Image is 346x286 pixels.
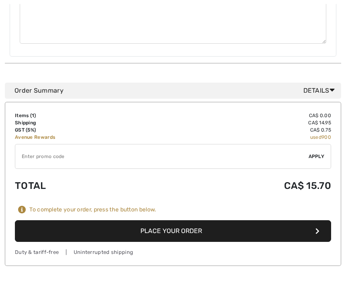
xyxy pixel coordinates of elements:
td: CA$ 14.95 [161,119,331,126]
button: Place Your Order [15,220,331,242]
span: Apply [309,153,325,160]
td: Items ( ) [15,112,161,119]
td: Avenue Rewards [15,134,161,141]
td: CA$ 0.00 [161,112,331,119]
input: Promo code [15,144,309,168]
div: Duty & tariff-free | Uninterrupted shipping [15,248,331,256]
div: Order Summary [14,86,338,95]
span: 900 [321,134,331,140]
td: Total [15,172,161,199]
td: used [161,134,331,141]
td: Shipping [15,119,161,126]
td: CA$ 15.70 [161,172,331,199]
span: Details [303,86,338,95]
div: To complete your order, press the button below. [29,206,156,213]
td: CA$ 0.75 [161,126,331,134]
td: GST (5%) [15,126,161,134]
span: 1 [32,113,34,118]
